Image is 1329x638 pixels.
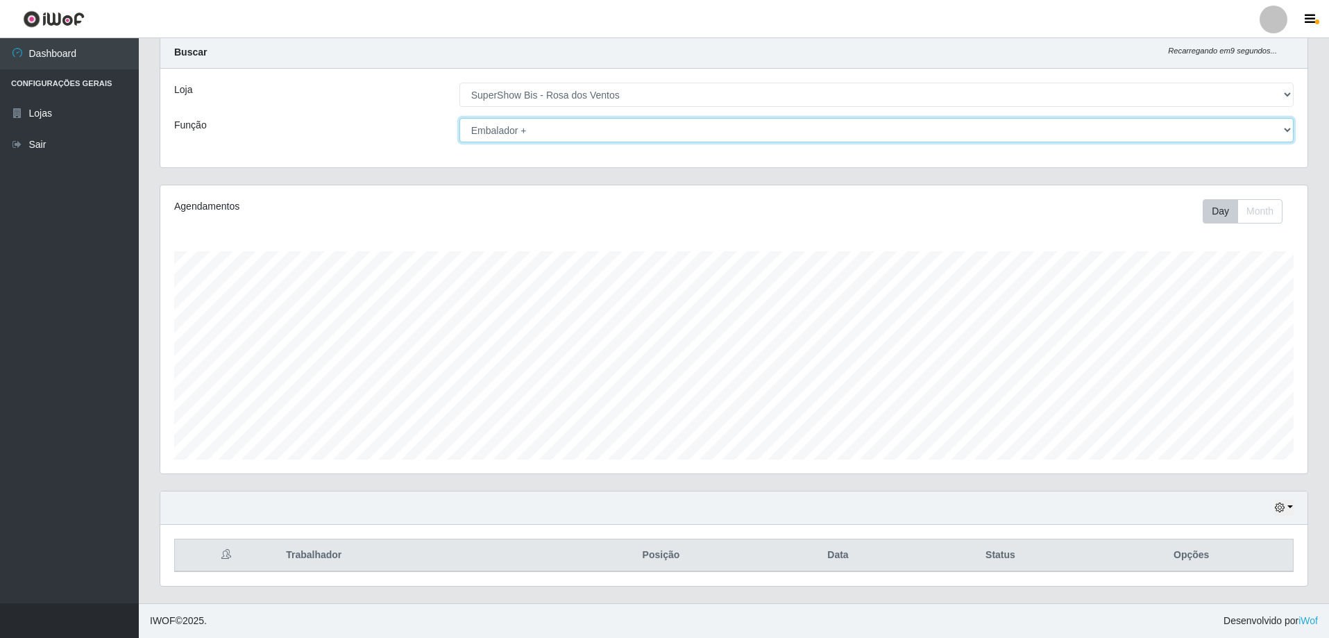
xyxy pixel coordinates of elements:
[1203,199,1294,224] div: Toolbar with button groups
[174,118,207,133] label: Função
[23,10,85,28] img: CoreUI Logo
[1298,615,1318,626] a: iWof
[1237,199,1283,224] button: Month
[150,615,176,626] span: IWOF
[278,539,557,572] th: Trabalhador
[911,539,1090,572] th: Status
[174,199,629,214] div: Agendamentos
[1168,47,1277,55] i: Recarregando em 9 segundos...
[1090,539,1293,572] th: Opções
[1224,614,1318,628] span: Desenvolvido por
[150,614,207,628] span: © 2025 .
[1203,199,1238,224] button: Day
[765,539,911,572] th: Data
[1203,199,1283,224] div: First group
[557,539,765,572] th: Posição
[174,83,192,97] label: Loja
[174,47,207,58] strong: Buscar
